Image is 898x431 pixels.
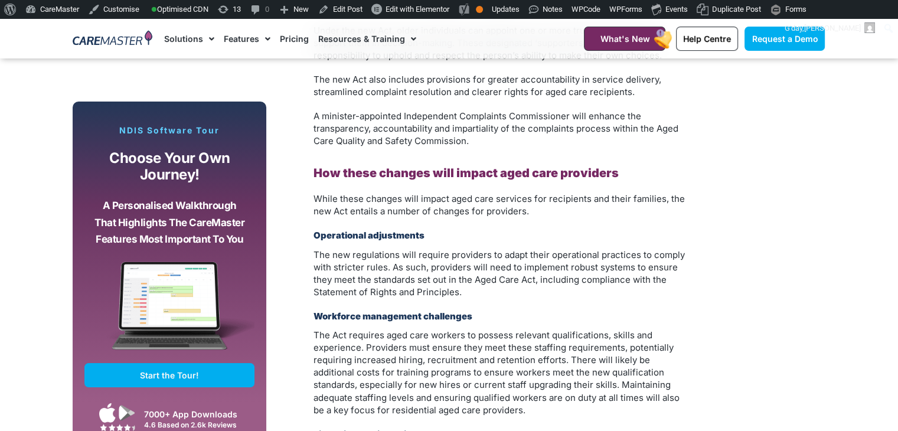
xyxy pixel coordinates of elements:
[314,311,472,322] strong: Workforce management challenges
[804,24,861,32] span: [PERSON_NAME]
[164,19,555,58] nav: Menu
[584,27,665,51] a: What's New
[73,30,152,48] img: CareMaster Logo
[476,6,483,13] div: OK
[100,424,135,431] img: Google Play Store App Review Stars
[119,404,135,422] img: Google Play App Icon
[314,230,424,241] strong: Operational adjustments
[600,34,649,44] span: What's New
[752,34,818,44] span: Request a Demo
[386,5,449,14] span: Edit with Elementor
[676,27,738,51] a: Help Centre
[84,363,254,387] a: Start the Tour!
[99,403,116,423] img: Apple App Store Icon
[314,73,685,98] p: The new Act also includes provisions for greater accountability in service delivery, streamlined ...
[84,262,254,363] img: CareMaster Software Mockup on Screen
[318,19,416,58] a: Resources & Training
[781,19,880,38] a: G'day,
[744,27,825,51] a: Request a Demo
[314,192,685,217] p: While these changes will impact aged care services for recipients and their families, the new Act...
[93,197,246,248] p: A personalised walkthrough that highlights the CareMaster features most important to you
[164,19,214,58] a: Solutions
[683,34,731,44] span: Help Centre
[280,19,309,58] a: Pricing
[144,420,249,429] div: 4.6 Based on 2.6k Reviews
[314,329,685,416] p: The Act requires aged care workers to possess relevant qualifications, skills and experience. Pro...
[84,125,254,136] p: NDIS Software Tour
[140,370,199,380] span: Start the Tour!
[144,408,249,420] div: 7000+ App Downloads
[314,166,619,180] strong: How these changes will impact aged care providers
[224,19,270,58] a: Features
[314,249,685,298] p: The new regulations will require providers to adapt their operational practices to comply with st...
[93,150,246,184] p: Choose your own journey!
[314,110,685,147] p: A minister-appointed Independent Complaints Commissioner will enhance the transparency, accountab...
